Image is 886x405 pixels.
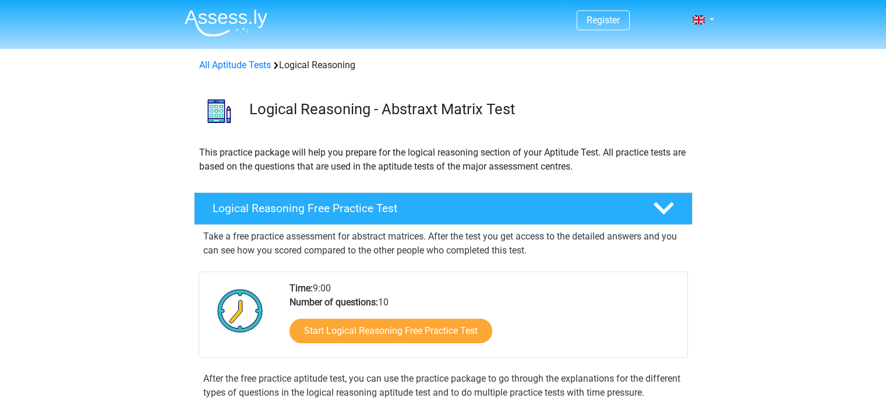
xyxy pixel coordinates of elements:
[199,59,271,71] a: All Aptitude Tests
[290,283,313,294] b: Time:
[290,297,378,308] b: Number of questions:
[587,15,620,26] a: Register
[199,372,688,400] div: After the free practice aptitude test, you can use the practice package to go through the explana...
[213,202,634,215] h4: Logical Reasoning Free Practice Test
[195,86,244,136] img: logical reasoning
[195,58,692,72] div: Logical Reasoning
[199,146,687,174] p: This practice package will help you prepare for the logical reasoning section of your Aptitude Te...
[189,192,697,225] a: Logical Reasoning Free Practice Test
[211,281,270,340] img: Clock
[281,281,687,357] div: 9:00 10
[185,9,267,37] img: Assessly
[249,100,683,118] h3: Logical Reasoning - Abstraxt Matrix Test
[203,230,683,258] p: Take a free practice assessment for abstract matrices. After the test you get access to the detai...
[290,319,492,343] a: Start Logical Reasoning Free Practice Test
